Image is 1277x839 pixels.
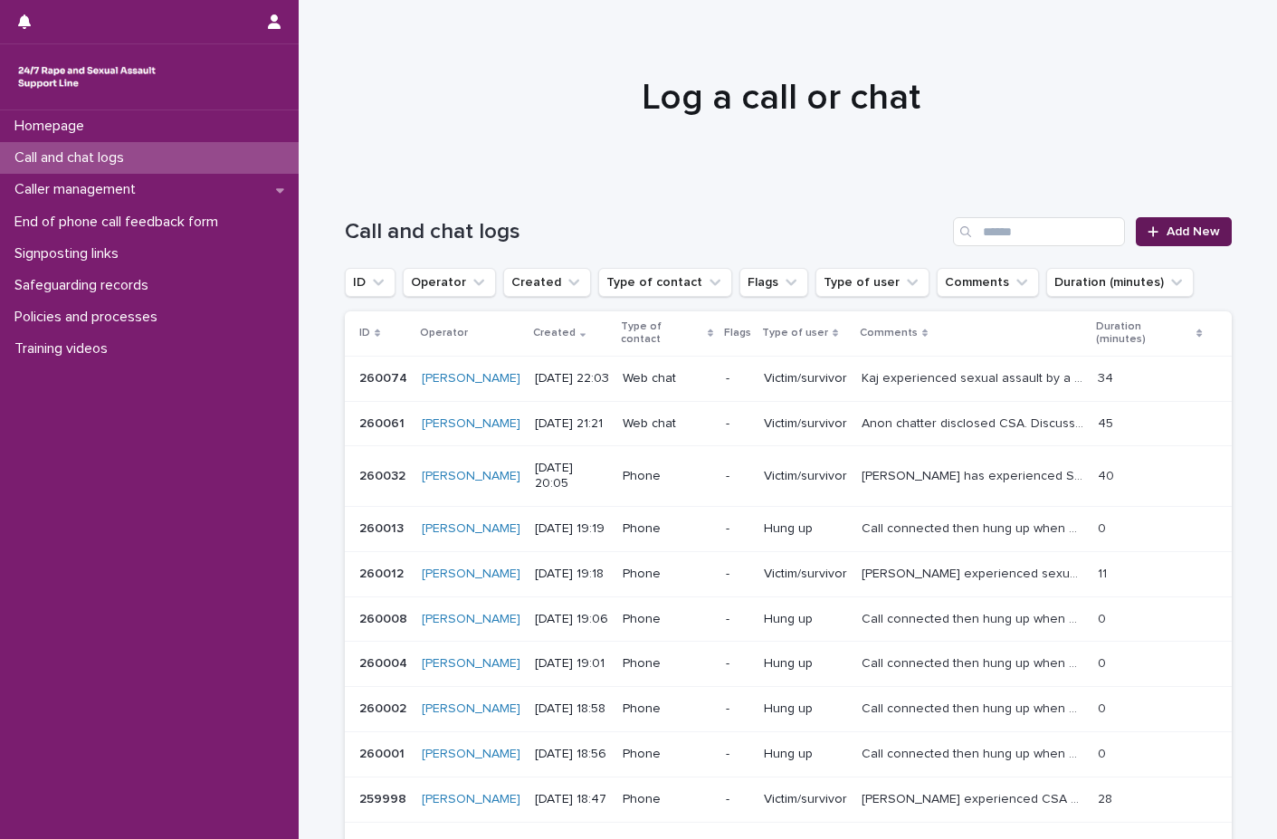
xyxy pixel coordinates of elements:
p: 260013 [359,518,407,537]
input: Search [953,217,1125,246]
p: 28 [1098,788,1116,807]
p: Phone [623,656,711,672]
tr: 260012260012 [PERSON_NAME] [DATE] 19:18Phone-Victim/survivor[PERSON_NAME] experienced sexual assa... [345,551,1232,596]
p: Hung up [764,656,847,672]
p: [DATE] 20:05 [535,461,609,491]
a: Add New [1136,217,1231,246]
button: Type of contact [598,268,732,297]
p: Hung up [764,521,847,537]
a: [PERSON_NAME] [422,747,520,762]
p: Flags [724,323,751,343]
tr: 260008260008 [PERSON_NAME] [DATE] 19:06Phone-Hung upCall connected then hung up when answeredCall... [345,596,1232,642]
a: [PERSON_NAME] [422,612,520,627]
p: - [726,521,749,537]
p: Victim/survivor [764,371,847,386]
img: rhQMoQhaT3yELyF149Cw [14,59,159,95]
p: Michelle experienced CSA and ritual abuse (as an adult). We discussed her feelings around the rit... [862,788,1087,807]
p: Web chat [623,416,711,432]
tr: 260074260074 [PERSON_NAME] [DATE] 22:03Web chat-Victim/survivorKaj experienced sexual assault by ... [345,356,1232,401]
p: Created [533,323,576,343]
p: Kaj experienced sexual assault by a man she had consented to have sex with. We discussed consent ... [862,367,1087,386]
button: Created [503,268,591,297]
p: 259998 [359,788,410,807]
p: 0 [1098,743,1110,762]
p: Signposting links [7,245,133,262]
span: Add New [1167,225,1220,238]
tr: 260002260002 [PERSON_NAME] [DATE] 18:58Phone-Hung upCall connected then hung up when answeredCall... [345,687,1232,732]
p: 40 [1098,465,1118,484]
p: Phone [623,701,711,717]
p: [DATE] 21:21 [535,416,609,432]
p: Call connected then hung up when answered [862,698,1087,717]
p: Anon chatter disclosed CSA. Discussed the emotional impact and impact on current behaviours. Chat... [862,413,1087,432]
a: [PERSON_NAME] [422,371,520,386]
p: [DATE] 19:19 [535,521,609,537]
p: Training videos [7,340,122,358]
p: 45 [1098,413,1117,432]
p: [DATE] 19:01 [535,656,609,672]
p: 260002 [359,698,410,717]
p: 260061 [359,413,408,432]
button: Duration (minutes) [1046,268,1194,297]
button: Type of user [815,268,929,297]
p: 0 [1098,653,1110,672]
p: Phone [623,612,711,627]
p: [DATE] 18:56 [535,747,609,762]
p: End of phone call feedback form [7,214,233,231]
tr: 259998259998 [PERSON_NAME] [DATE] 18:47Phone-Victim/survivor[PERSON_NAME] experienced CSA and rit... [345,777,1232,822]
p: 11 [1098,563,1110,582]
p: - [726,567,749,582]
p: - [726,416,749,432]
a: [PERSON_NAME] [422,469,520,484]
p: Type of contact [621,317,702,350]
p: 260012 [359,563,407,582]
p: 260074 [359,367,411,386]
p: 0 [1098,698,1110,717]
p: Lindy experienced sexual assault 6 years ago and has since developed PTSD. We discussed feelings ... [862,563,1087,582]
p: - [726,792,749,807]
p: 0 [1098,608,1110,627]
p: Hung up [764,747,847,762]
p: - [726,656,749,672]
p: Safeguarding records [7,277,163,294]
p: Call connected then hung up when answered [862,518,1087,537]
p: 260032 [359,465,409,484]
p: Web chat [623,371,711,386]
h1: Log a call or chat [338,76,1225,119]
p: - [726,612,749,627]
p: [DATE] 22:03 [535,371,609,386]
p: [DATE] 18:47 [535,792,609,807]
p: Homepage [7,118,99,135]
p: [DATE] 18:58 [535,701,609,717]
p: Comments [860,323,918,343]
p: - [726,747,749,762]
p: Victim/survivor [764,567,847,582]
p: Duration (minutes) [1096,317,1192,350]
tr: 260013260013 [PERSON_NAME] [DATE] 19:19Phone-Hung upCall connected then hung up when answeredCall... [345,506,1232,551]
tr: 260004260004 [PERSON_NAME] [DATE] 19:01Phone-Hung upCall connected then hung up when answeredCall... [345,642,1232,687]
p: Victim/survivor [764,416,847,432]
a: [PERSON_NAME] [422,792,520,807]
p: Call and chat logs [7,149,138,167]
p: Phone [623,747,711,762]
p: Hung up [764,612,847,627]
p: 34 [1098,367,1117,386]
tr: 260001260001 [PERSON_NAME] [DATE] 18:56Phone-Hung upCall connected then hung up when answeredCall... [345,731,1232,777]
p: - [726,469,749,484]
p: Victim/survivor [764,792,847,807]
p: [DATE] 19:06 [535,612,609,627]
tr: 260061260061 [PERSON_NAME] [DATE] 21:21Web chat-Victim/survivorAnon chatter disclosed CSA. Discus... [345,401,1232,446]
h1: Call and chat logs [345,219,947,245]
p: - [726,701,749,717]
p: 260008 [359,608,411,627]
p: Phone [623,521,711,537]
p: Hung up [764,701,847,717]
a: [PERSON_NAME] [422,701,520,717]
button: Comments [937,268,1039,297]
a: [PERSON_NAME] [422,416,520,432]
a: [PERSON_NAME] [422,521,520,537]
p: Alex has experienced SV but did not want to talk about it on this call. They talked about how two... [862,465,1087,484]
p: [DATE] 19:18 [535,567,609,582]
p: Phone [623,469,711,484]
